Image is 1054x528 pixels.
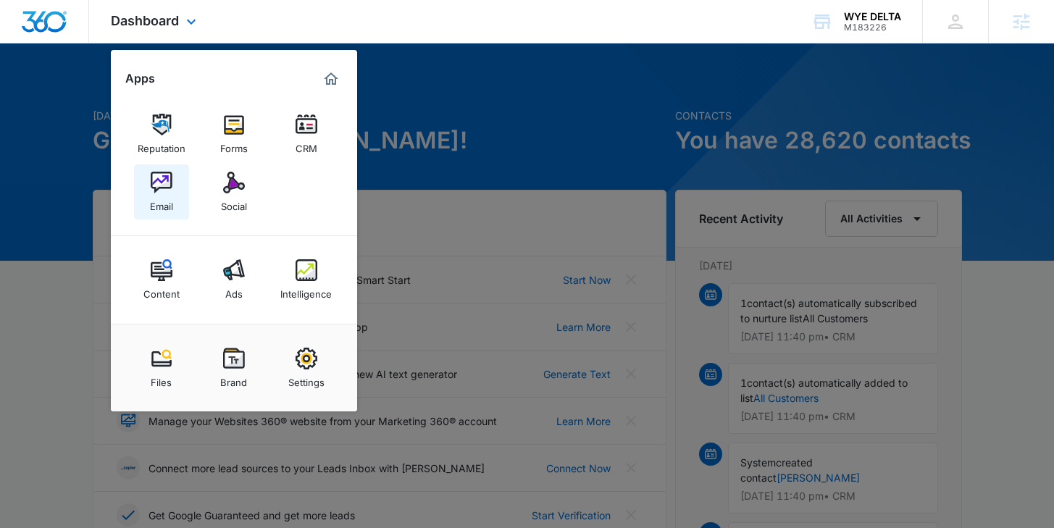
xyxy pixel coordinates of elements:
div: Social [221,193,247,212]
div: account id [844,22,901,33]
div: Content [143,281,180,300]
div: Email [150,193,173,212]
a: Ads [206,252,262,307]
div: Forms [220,135,248,154]
a: Reputation [134,106,189,162]
div: Reputation [138,135,185,154]
div: Brand [220,369,247,388]
div: Intelligence [280,281,332,300]
a: CRM [279,106,334,162]
a: Email [134,164,189,219]
a: Files [134,340,189,395]
div: account name [844,11,901,22]
div: Ads [225,281,243,300]
div: CRM [296,135,317,154]
h2: Apps [125,72,155,85]
a: Forms [206,106,262,162]
a: Intelligence [279,252,334,307]
a: Brand [206,340,262,395]
span: Dashboard [111,13,179,28]
div: Settings [288,369,325,388]
a: Marketing 360® Dashboard [319,67,343,91]
a: Content [134,252,189,307]
a: Social [206,164,262,219]
a: Settings [279,340,334,395]
div: Files [151,369,172,388]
